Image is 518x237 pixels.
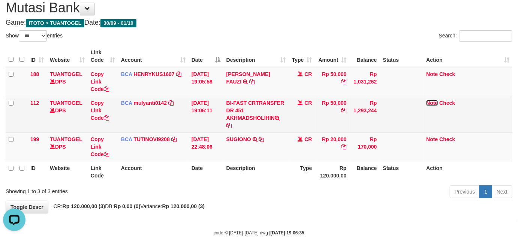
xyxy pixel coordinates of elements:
[30,100,39,106] span: 112
[304,136,312,142] span: CR
[6,201,48,213] a: Toggle Descr
[30,71,39,77] span: 188
[176,71,181,77] a: Copy HENRYKUS1607 to clipboard
[171,136,177,142] a: Copy TUTINOVI9208 to clipboard
[189,132,223,161] td: [DATE] 22:48:06
[259,136,264,142] a: Copy SUGIONO to clipboard
[50,71,82,77] a: TUANTOGEL
[304,100,312,106] span: CR
[350,67,380,96] td: Rp 1,031,262
[91,71,109,92] a: Copy Link Code
[439,30,512,42] label: Search:
[121,71,132,77] span: BCA
[88,161,118,182] th: Link Code
[315,96,350,132] td: Rp 50,000
[3,3,25,25] button: Open LiveChat chat widget
[19,30,47,42] select: Showentries
[380,46,424,67] th: Status
[26,19,84,27] span: ITOTO > TUANTOGEL
[289,161,315,182] th: Type
[50,203,205,209] span: CR: DB: Variance:
[6,0,512,15] h1: Mutasi Bank
[121,136,132,142] span: BCA
[459,30,512,42] input: Search:
[47,161,88,182] th: Website
[439,136,455,142] a: Check
[91,100,109,121] a: Copy Link Code
[91,136,109,157] a: Copy Link Code
[189,161,223,182] th: Date
[27,46,47,67] th: ID: activate to sort column ascending
[315,132,350,161] td: Rp 20,000
[100,19,136,27] span: 30/09 - 01/10
[426,71,438,77] a: Note
[114,203,141,209] strong: Rp 0,00 (0)
[426,136,438,142] a: Note
[289,46,315,67] th: Type: activate to sort column ascending
[223,96,289,132] td: BI-FAST CRTRANSFER DR 451 AKHMADSHOLIHIN
[350,96,380,132] td: Rp 1,293,244
[27,161,47,182] th: ID
[134,71,175,77] a: HENRYKUS1607
[6,19,512,27] h4: Game: Date:
[162,203,205,209] strong: Rp 120.000,00 (3)
[479,185,492,198] a: 1
[226,71,270,85] a: [PERSON_NAME] FAUZI
[223,161,289,182] th: Description
[380,161,424,182] th: Status
[168,100,174,106] a: Copy mulyanti0142 to clipboard
[63,203,105,209] strong: Rp 120.000,00 (3)
[423,46,512,67] th: Action: activate to sort column ascending
[226,136,251,142] a: SUGIONO
[271,230,304,236] strong: [DATE] 19:06:35
[315,161,350,182] th: Rp 120.000,00
[223,46,289,67] th: Description: activate to sort column ascending
[426,100,438,106] a: Note
[47,46,88,67] th: Website: activate to sort column ascending
[88,46,118,67] th: Link Code: activate to sort column ascending
[214,230,304,236] small: code © [DATE]-[DATE] dwg |
[118,161,189,182] th: Account
[47,67,88,96] td: DPS
[341,79,347,85] a: Copy Rp 50,000 to clipboard
[134,136,170,142] a: TUTINOVI9208
[350,161,380,182] th: Balance
[315,46,350,67] th: Amount: activate to sort column ascending
[118,46,189,67] th: Account: activate to sort column ascending
[6,30,63,42] label: Show entries
[350,132,380,161] td: Rp 170,000
[439,71,455,77] a: Check
[341,144,347,150] a: Copy Rp 20,000 to clipboard
[423,161,512,182] th: Action
[189,46,223,67] th: Date: activate to sort column descending
[249,79,255,85] a: Copy REZA LUTHFI FAUZI to clipboard
[304,71,312,77] span: CR
[47,96,88,132] td: DPS
[47,132,88,161] td: DPS
[50,100,82,106] a: TUANTOGEL
[450,185,480,198] a: Previous
[50,136,82,142] a: TUANTOGEL
[134,100,167,106] a: mulyanti0142
[439,100,455,106] a: Check
[30,136,39,142] span: 199
[341,107,347,113] a: Copy Rp 50,000 to clipboard
[121,100,132,106] span: BCA
[6,185,210,195] div: Showing 1 to 3 of 3 entries
[350,46,380,67] th: Balance
[226,122,232,128] a: Copy BI-FAST CRTRANSFER DR 451 AKHMADSHOLIHIN to clipboard
[189,96,223,132] td: [DATE] 19:06:11
[189,67,223,96] td: [DATE] 19:05:58
[492,185,512,198] a: Next
[315,67,350,96] td: Rp 50,000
